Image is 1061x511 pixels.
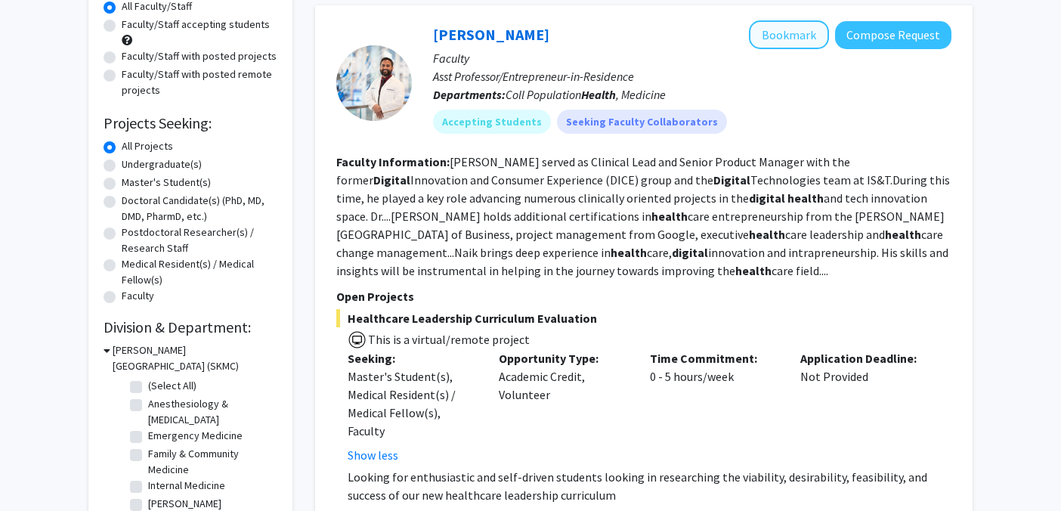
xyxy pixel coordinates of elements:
[885,227,921,242] b: health
[336,154,450,169] b: Faculty Information:
[348,349,476,367] p: Seeking:
[373,172,410,187] b: Digital
[148,446,274,478] label: Family & Community Medicine
[433,87,506,102] b: Departments:
[787,190,824,206] b: health
[651,209,688,224] b: health
[122,48,277,64] label: Faculty/Staff with posted projects
[122,175,211,190] label: Master's Student(s)
[336,287,951,305] p: Open Projects
[122,138,173,154] label: All Projects
[367,332,530,347] span: This is a virtual/remote project
[487,349,639,464] div: Academic Credit, Volunteer
[506,87,666,102] span: Coll Population , Medicine
[113,342,277,374] h3: [PERSON_NAME][GEOGRAPHIC_DATA] (SKMC)
[122,225,277,256] label: Postdoctoral Researcher(s) / Research Staff
[336,309,951,327] span: Healthcare Leadership Curriculum Evaluation
[650,349,778,367] p: Time Commitment:
[104,114,277,132] h2: Projects Seeking:
[336,154,950,278] fg-read-more: [PERSON_NAME] served as Clinical Lead and Senior Product Manager with the former Innovation and C...
[611,245,647,260] b: health
[148,396,274,428] label: Anesthesiology & [MEDICAL_DATA]
[148,478,225,494] label: Internal Medicine
[104,318,277,336] h2: Division & Department:
[122,67,277,98] label: Faculty/Staff with posted remote projects
[348,367,476,440] div: Master's Student(s), Medical Resident(s) / Medical Fellow(s), Faculty
[557,110,727,134] mat-chip: Seeking Faculty Collaborators
[148,378,196,394] label: (Select All)
[122,256,277,288] label: Medical Resident(s) / Medical Fellow(s)
[11,443,64,500] iframe: Chat
[672,245,708,260] b: digital
[835,21,951,49] button: Compose Request to Tejal Naik
[348,446,398,464] button: Show less
[639,349,790,464] div: 0 - 5 hours/week
[800,349,929,367] p: Application Deadline:
[348,468,951,504] p: Looking for enthusiastic and self-driven students looking in researching the viability, desirabil...
[122,193,277,225] label: Doctoral Candidate(s) (PhD, MD, DMD, PharmD, etc.)
[499,349,627,367] p: Opportunity Type:
[749,190,785,206] b: digital
[735,263,772,278] b: health
[749,20,829,49] button: Add Tejal Naik to Bookmarks
[433,25,549,44] a: [PERSON_NAME]
[122,156,202,172] label: Undergraduate(s)
[433,110,551,134] mat-chip: Accepting Students
[713,172,750,187] b: Digital
[122,17,270,33] label: Faculty/Staff accepting students
[749,227,785,242] b: health
[433,67,951,85] p: Asst Professor/Entrepreneur-in-Residence
[581,87,616,102] b: Health
[122,288,154,304] label: Faculty
[148,428,243,444] label: Emergency Medicine
[789,349,940,464] div: Not Provided
[433,49,951,67] p: Faculty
